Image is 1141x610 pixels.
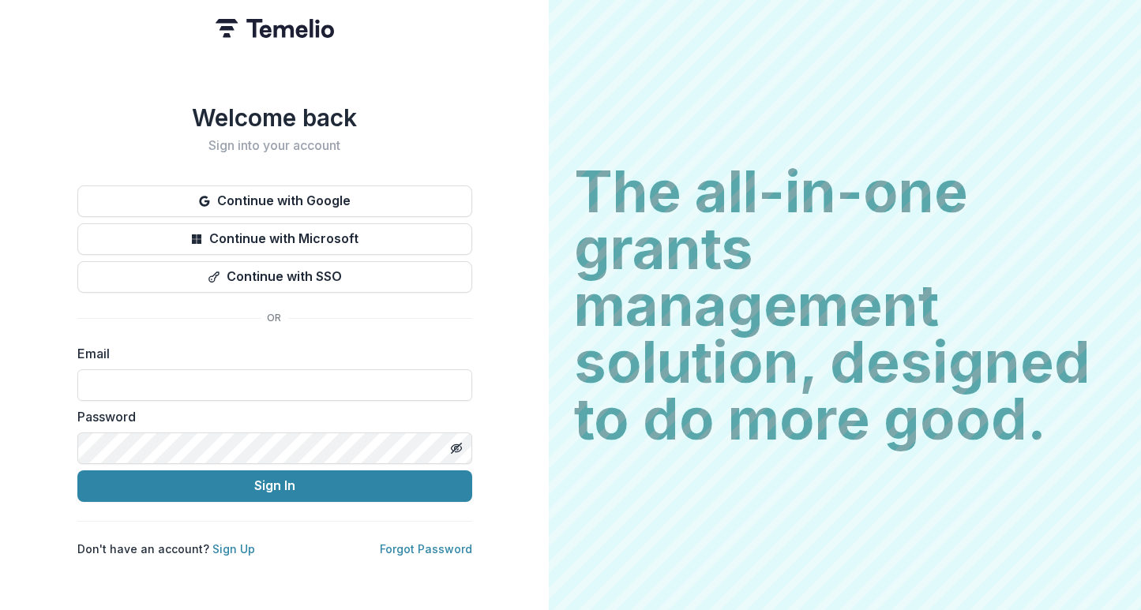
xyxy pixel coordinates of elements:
[77,261,472,293] button: Continue with SSO
[212,542,255,556] a: Sign Up
[77,138,472,153] h2: Sign into your account
[77,103,472,132] h1: Welcome back
[77,541,255,557] p: Don't have an account?
[77,407,463,426] label: Password
[77,223,472,255] button: Continue with Microsoft
[77,344,463,363] label: Email
[216,19,334,38] img: Temelio
[77,470,472,502] button: Sign In
[77,185,472,217] button: Continue with Google
[380,542,472,556] a: Forgot Password
[444,436,469,461] button: Toggle password visibility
